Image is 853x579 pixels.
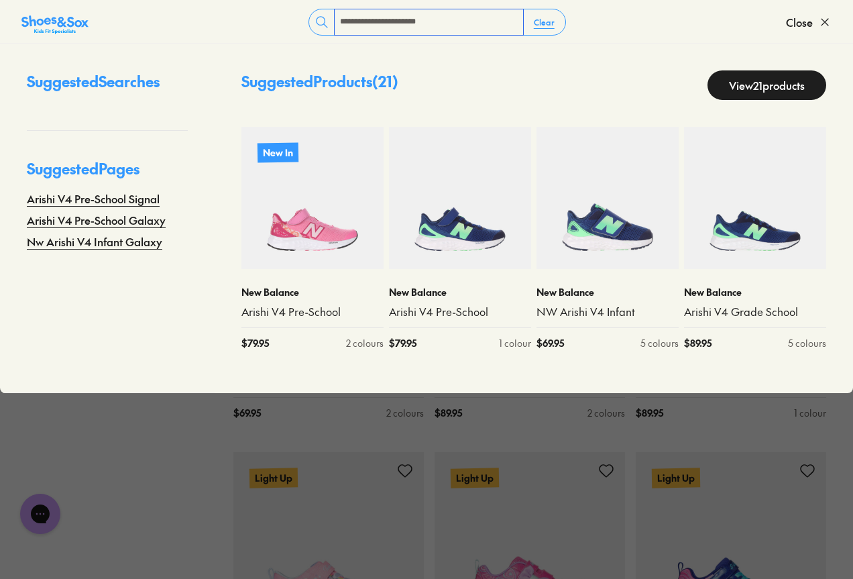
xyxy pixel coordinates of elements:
[386,406,424,420] div: 2 colours
[21,14,89,36] img: SNS_Logo_Responsive.svg
[233,406,261,420] span: $ 69.95
[640,336,679,350] div: 5 colours
[27,191,160,207] a: Arishi V4 Pre-School Signal
[636,406,663,420] span: $ 89.95
[27,158,188,191] p: Suggested Pages
[241,336,269,350] span: $ 79.95
[389,305,531,319] a: Arishi V4 Pre-School
[389,285,531,299] p: New Balance
[258,142,298,162] p: New In
[241,127,384,269] a: New In
[241,305,384,319] a: Arishi V4 Pre-School
[523,10,565,34] button: Clear
[684,285,826,299] p: New Balance
[27,70,188,103] p: Suggested Searches
[788,336,826,350] div: 5 colours
[249,468,298,488] p: Light Up
[536,305,679,319] a: NW Arishi V4 Infant
[27,233,162,250] a: Nw Arishi V4 Infant Galaxy
[684,305,826,319] a: Arishi V4 Grade School
[13,489,67,539] iframe: Gorgias live chat messenger
[794,406,826,420] div: 1 colour
[499,336,531,350] div: 1 colour
[451,468,499,488] p: Light Up
[707,70,826,100] a: View21products
[786,7,832,37] button: Close
[435,406,462,420] span: $ 89.95
[786,14,813,30] span: Close
[587,406,625,420] div: 2 colours
[652,468,700,488] p: Light Up
[346,336,384,350] div: 2 colours
[21,11,89,33] a: Shoes &amp; Sox
[389,336,416,350] span: $ 79.95
[372,71,398,91] span: ( 21 )
[684,336,712,350] span: $ 89.95
[241,70,398,100] p: Suggested Products
[241,285,384,299] p: New Balance
[27,212,166,228] a: Arishi V4 Pre-School Galaxy
[536,285,679,299] p: New Balance
[536,336,564,350] span: $ 69.95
